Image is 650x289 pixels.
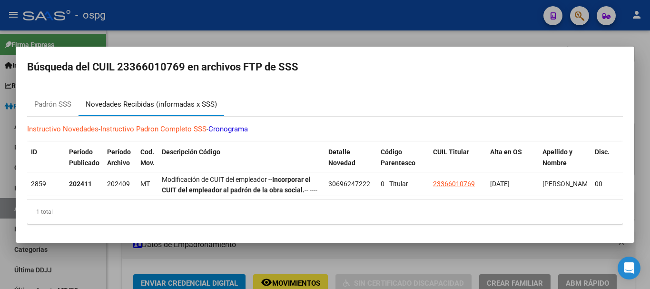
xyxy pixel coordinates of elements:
div: Padrón SSS [34,99,71,110]
span: Detalle Novedad [328,148,355,167]
datatable-header-cell: Período Publicado [65,142,103,184]
span: Alta en OS [490,148,522,156]
a: Instructivo Novedades [27,125,98,133]
span: 202409 [107,180,130,188]
datatable-header-cell: Disc. [591,142,620,184]
span: 2859 [31,180,46,188]
datatable-header-cell: Alta en OS [486,142,539,184]
span: MT [140,180,150,188]
span: CUIL Titular [433,148,469,156]
span: Cod. Mov. [140,148,155,167]
span: Apellido y Nombre [542,148,572,167]
datatable-header-cell: Cod. Mov. [137,142,158,184]
datatable-header-cell: Detalle Novedad [325,142,377,184]
datatable-header-cell: ID [27,142,65,184]
p: - - [27,124,623,135]
a: Cronograma [208,125,248,133]
strong: 202411 [69,180,92,188]
datatable-header-cell: Período Archivo [103,142,137,184]
span: Descripción Código [162,148,220,156]
h2: Búsqueda del CUIL 23366010769 en archivos FTP de SSS [27,58,623,76]
div: 00 [595,179,616,189]
datatable-header-cell: Apellido y Nombre [539,142,591,184]
div: Open Intercom Messenger [618,257,640,279]
span: [DATE] [490,180,510,188]
datatable-header-cell: Descripción Código [158,142,325,184]
span: Código Parentesco [381,148,415,167]
datatable-header-cell: Código Parentesco [377,142,429,184]
span: 0 - Titular [381,180,408,188]
span: [PERSON_NAME] [542,180,593,188]
span: Modificación de CUIT del empleador -- -- ---- [162,176,317,194]
a: Instructivo Padron Completo SSS [100,125,207,133]
div: Novedades Recibidas (informadas x SSS) [86,99,217,110]
datatable-header-cell: CUIL Titular [429,142,486,184]
span: Período Archivo [107,148,131,167]
span: ID [31,148,37,156]
div: 1 total [27,200,623,224]
span: 23366010769 [433,180,475,188]
span: Período Publicado [69,148,99,167]
span: Disc. [595,148,610,156]
span: 30696247222 [328,180,370,188]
